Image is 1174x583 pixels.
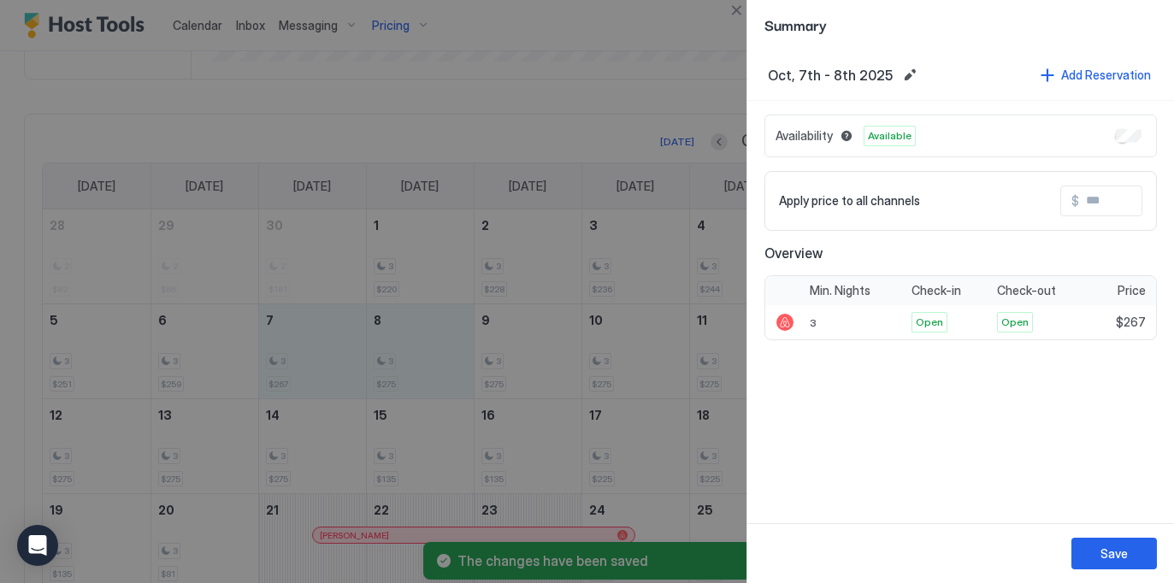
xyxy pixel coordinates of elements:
[1071,538,1157,569] button: Save
[1100,545,1128,562] div: Save
[911,283,961,298] span: Check-in
[810,283,870,298] span: Min. Nights
[1001,315,1029,330] span: Open
[1116,315,1146,330] span: $267
[764,244,1157,262] span: Overview
[776,128,833,144] span: Availability
[764,14,1157,35] span: Summary
[810,316,817,329] span: 3
[997,283,1056,298] span: Check-out
[17,525,58,566] div: Open Intercom Messenger
[916,315,943,330] span: Open
[779,193,920,209] span: Apply price to all channels
[1038,63,1153,86] button: Add Reservation
[1071,193,1079,209] span: $
[868,128,911,144] span: Available
[1061,66,1151,84] div: Add Reservation
[836,126,857,146] button: Blocked dates override all pricing rules and remain unavailable until manually unblocked
[900,65,920,85] button: Edit date range
[1118,283,1146,298] span: Price
[768,67,893,84] span: Oct, 7th - 8th 2025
